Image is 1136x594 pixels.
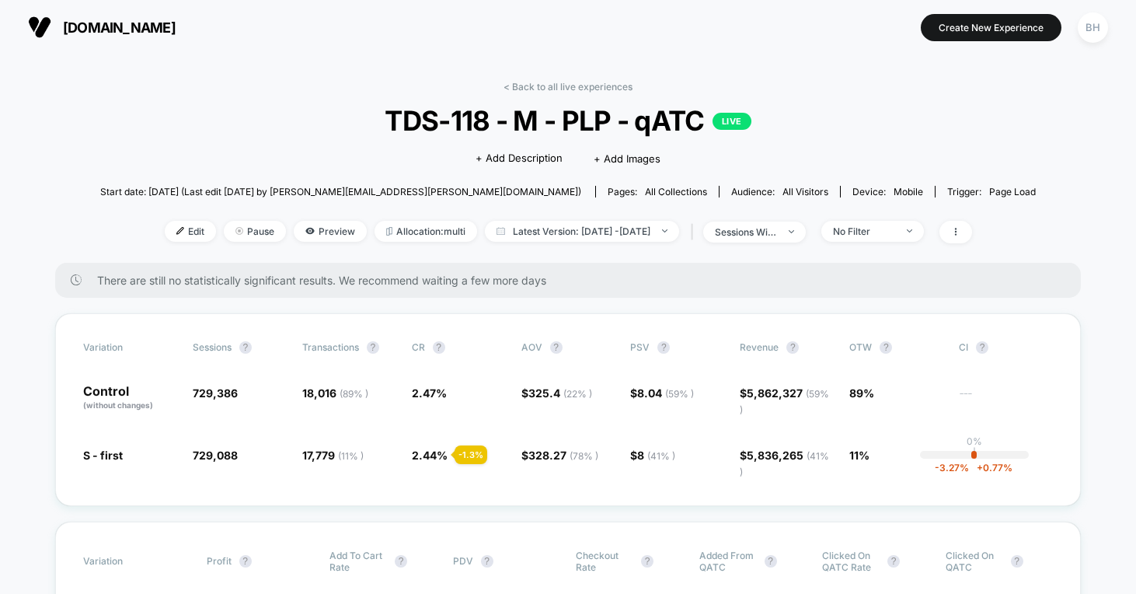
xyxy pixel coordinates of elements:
[989,186,1036,197] span: Page Load
[481,555,493,568] button: ?
[630,386,694,400] span: $
[83,341,169,354] span: Variation
[338,450,364,462] span: ( 11 % )
[699,550,757,573] span: Added from qATC
[715,226,777,238] div: sessions with impression
[894,186,923,197] span: mobile
[740,450,829,477] span: ( 41 % )
[880,341,892,354] button: ?
[822,550,880,573] span: Clicked on qATC rate
[412,386,447,400] span: 2.47 %
[740,449,829,477] span: 5,836,265
[665,388,694,400] span: ( 59 % )
[959,341,1044,354] span: CI
[433,341,445,354] button: ?
[23,15,180,40] button: [DOMAIN_NAME]
[740,388,829,415] span: ( 59 % )
[789,230,794,233] img: end
[630,341,650,353] span: PSV
[97,274,1050,287] span: There are still no statistically significant results. We recommend waiting a few more days
[193,341,232,353] span: Sessions
[594,152,660,165] span: + Add Images
[645,186,707,197] span: all collections
[340,388,368,400] span: ( 89 % )
[921,14,1061,41] button: Create New Experience
[485,221,679,242] span: Latest Version: [DATE] - [DATE]
[887,555,900,568] button: ?
[647,450,675,462] span: ( 41 % )
[840,186,935,197] span: Device:
[907,229,912,232] img: end
[833,225,895,237] div: No Filter
[608,186,707,197] div: Pages:
[329,550,387,573] span: Add To Cart Rate
[713,113,751,130] p: LIVE
[395,555,407,568] button: ?
[740,386,829,415] span: 5,862,327
[193,386,238,400] span: 729,386
[165,221,216,242] span: Edit
[731,186,828,197] div: Audience:
[235,227,243,235] img: end
[740,341,779,353] span: Revenue
[786,341,799,354] button: ?
[849,449,869,462] span: 11%
[476,151,563,166] span: + Add Description
[83,449,123,462] span: S - first
[641,555,653,568] button: ?
[976,341,988,354] button: ?
[687,221,703,243] span: |
[528,449,598,462] span: 328.27
[849,386,874,400] span: 89%
[83,385,177,411] p: Control
[637,386,694,400] span: 8.04
[521,341,542,353] span: AOV
[849,341,935,354] span: OTW
[367,341,379,354] button: ?
[550,341,563,354] button: ?
[455,445,487,464] div: - 1.3 %
[239,341,252,354] button: ?
[969,462,1012,473] span: 0.77 %
[302,449,364,462] span: 17,779
[193,449,238,462] span: 729,088
[765,555,777,568] button: ?
[973,447,976,459] p: |
[224,221,286,242] span: Pause
[521,386,592,400] span: $
[100,186,581,197] span: Start date: [DATE] (Last edit [DATE] by [PERSON_NAME][EMAIL_ADDRESS][PERSON_NAME][DOMAIN_NAME])
[630,449,675,462] span: $
[740,386,829,415] span: $
[504,81,632,93] a: < Back to all live experiences
[412,449,448,462] span: 2.44 %
[375,221,477,242] span: Allocation: multi
[83,550,169,573] span: Variation
[657,341,670,354] button: ?
[967,435,982,447] p: 0%
[563,388,592,400] span: ( 22 % )
[977,462,983,473] span: +
[302,386,368,400] span: 18,016
[386,227,392,236] img: rebalance
[946,550,1003,573] span: Clicked on qATC
[239,555,252,568] button: ?
[570,450,598,462] span: ( 78 % )
[63,19,176,36] span: [DOMAIN_NAME]
[294,221,367,242] span: Preview
[935,462,969,473] span: -3.27 %
[302,341,359,353] span: Transactions
[497,227,505,235] img: calendar
[521,449,598,462] span: $
[1078,12,1108,43] div: BH
[207,555,232,567] span: Profit
[147,104,988,137] span: TDS-118 - M - PLP - qATC
[662,229,667,232] img: end
[176,227,184,235] img: edit
[412,341,425,353] span: CR
[28,16,51,39] img: Visually logo
[1073,12,1113,44] button: BH
[740,449,829,477] span: $
[947,186,1036,197] div: Trigger:
[576,550,633,573] span: Checkout Rate
[959,389,1053,416] span: ---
